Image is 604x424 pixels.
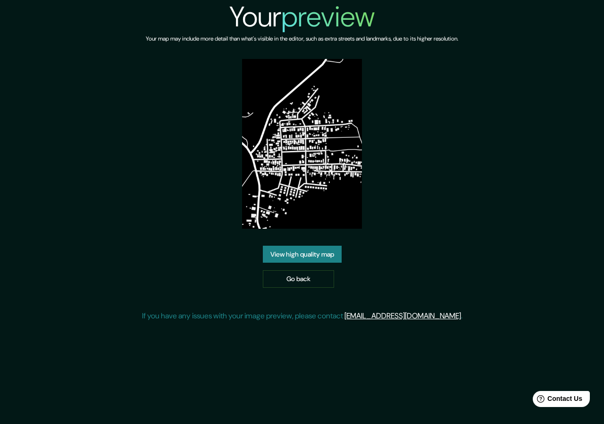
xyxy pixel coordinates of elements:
[242,59,362,229] img: created-map-preview
[520,387,594,414] iframe: Help widget launcher
[142,310,462,322] p: If you have any issues with your image preview, please contact .
[344,311,461,321] a: [EMAIL_ADDRESS][DOMAIN_NAME]
[263,246,342,263] a: View high quality map
[146,34,458,44] h6: Your map may include more detail than what's visible in the editor, such as extra streets and lan...
[263,270,334,288] a: Go back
